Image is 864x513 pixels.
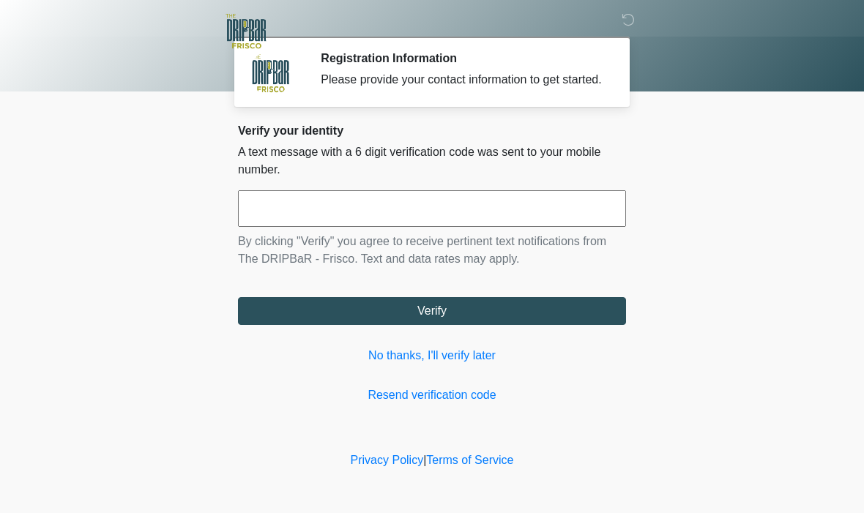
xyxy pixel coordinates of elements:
a: Resend verification code [238,386,626,404]
div: Please provide your contact information to get started. [321,71,604,89]
img: The DRIPBaR - Frisco Logo [223,11,270,51]
a: Privacy Policy [351,454,424,466]
button: Verify [238,297,626,325]
h2: Verify your identity [238,124,626,138]
p: By clicking "Verify" you agree to receive pertinent text notifications from The DRIPBaR - Frisco.... [238,233,626,268]
a: | [423,454,426,466]
p: A text message with a 6 digit verification code was sent to your mobile number. [238,143,626,179]
img: Agent Avatar [249,51,293,95]
a: No thanks, I'll verify later [238,347,626,364]
a: Terms of Service [426,454,513,466]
